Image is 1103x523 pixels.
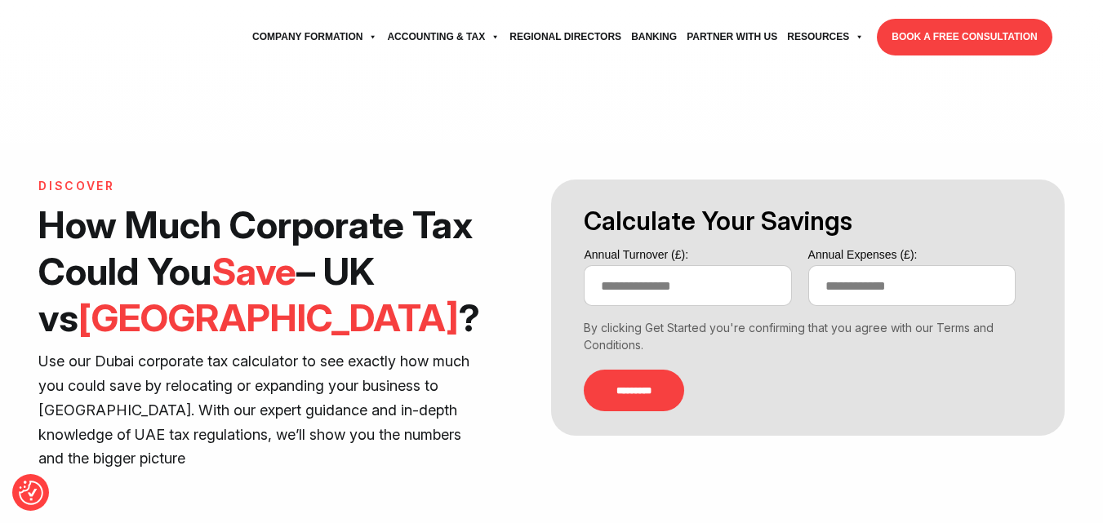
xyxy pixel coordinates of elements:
span: Save [211,248,296,294]
p: Use our Dubai corporate tax calculator to see exactly how much you could save by relocating or ex... [38,349,479,471]
a: BOOK A FREE CONSULTATION [877,19,1052,55]
img: svg+xml;nitro-empty-id=MTU3OjExNQ==-1;base64,PHN2ZyB2aWV3Qm94PSIwIDAgNzU4IDI1MSIgd2lkdGg9Ijc1OCIg... [51,17,173,58]
button: Consent Preferences [19,481,43,505]
h1: How Much Corporate Tax Could You – UK vs ? [38,202,479,341]
label: Annual Expenses (£): [808,245,1016,265]
img: Revisit consent button [19,481,43,505]
span: [GEOGRAPHIC_DATA] [78,295,459,340]
a: Regional Directors [505,15,626,60]
a: Partner with Us [682,15,782,60]
a: Company Formation [247,15,382,60]
a: Banking [626,15,682,60]
div: By clicking Get Started you're confirming that you agree with our Terms and Conditions. [584,319,1031,353]
h3: Calculate Your Savings [584,204,1031,238]
a: Accounting & Tax [382,15,505,60]
a: Resources [782,15,869,60]
label: Annual Turnover (£): [584,245,791,265]
h6: Discover [38,180,479,193]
